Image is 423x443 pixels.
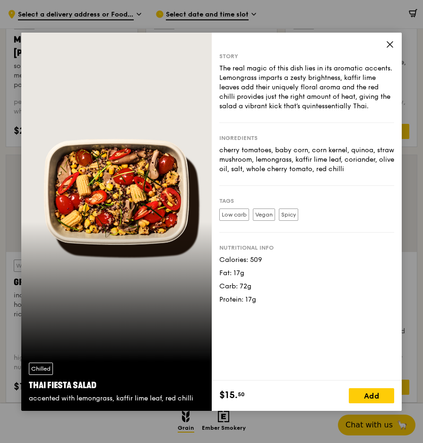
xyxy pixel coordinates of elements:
[29,394,204,403] div: accented with lemongrass, kaffir lime leaf, red chilli
[219,134,395,142] div: Ingredients
[219,197,395,205] div: Tags
[253,208,275,221] label: Vegan
[219,269,395,278] div: Fat: 17g
[219,255,395,265] div: Calories: 509
[219,388,238,402] span: $15.
[29,363,53,375] div: Chilled
[219,52,395,60] div: Story
[238,391,245,398] span: 50
[349,388,394,403] div: Add
[219,146,395,174] div: cherry tomatoes, baby corn, corn kernel, quinoa, straw mushroom, lemongrass, kaffir lime leaf, co...
[279,208,298,221] label: Spicy
[219,64,395,111] div: The real magic of this dish lies in its aromatic accents. Lemongrass imparts a zesty brightness, ...
[29,379,204,392] div: Thai Fiesta Salad
[219,282,395,291] div: Carb: 72g
[219,295,395,304] div: Protein: 17g
[219,244,395,252] div: Nutritional info
[219,208,249,221] label: Low carb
